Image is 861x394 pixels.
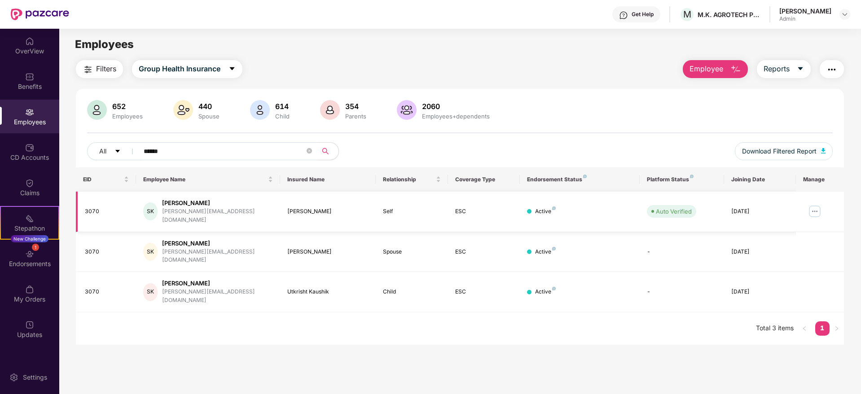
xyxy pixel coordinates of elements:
span: EID [83,176,122,183]
th: Relationship [376,167,448,192]
li: Previous Page [797,321,812,336]
span: Employees [75,38,134,51]
div: [PERSON_NAME] [287,248,369,256]
span: caret-down [797,65,804,73]
button: Allcaret-down [87,142,142,160]
div: 3070 [85,288,129,296]
div: Child [273,113,291,120]
div: Spouse [197,113,221,120]
span: Group Health Insurance [139,63,220,74]
th: Coverage Type [448,167,520,192]
img: svg+xml;base64,PHN2ZyB4bWxucz0iaHR0cDovL3d3dy53My5vcmcvMjAwMC9zdmciIHdpZHRoPSI4IiBoZWlnaHQ9IjgiIH... [552,247,556,250]
span: Download Filtered Report [742,146,817,156]
span: Filters [96,63,116,74]
div: Employees [110,113,145,120]
span: caret-down [114,148,121,155]
img: svg+xml;base64,PHN2ZyB4bWxucz0iaHR0cDovL3d3dy53My5vcmcvMjAwMC9zdmciIHhtbG5zOnhsaW5rPSJodHRwOi8vd3... [730,64,741,75]
span: left [802,326,807,331]
img: svg+xml;base64,PHN2ZyB4bWxucz0iaHR0cDovL3d3dy53My5vcmcvMjAwMC9zdmciIHdpZHRoPSIyNCIgaGVpZ2h0PSIyNC... [83,64,93,75]
div: SK [143,243,158,261]
th: Joining Date [724,167,796,192]
div: [PERSON_NAME] [779,7,831,15]
div: 652 [110,102,145,111]
th: Employee Name [136,167,280,192]
div: New Challenge [11,235,48,242]
span: All [99,146,106,156]
div: Self [383,207,440,216]
img: svg+xml;base64,PHN2ZyBpZD0iRW5kb3JzZW1lbnRzIiB4bWxucz0iaHR0cDovL3d3dy53My5vcmcvMjAwMC9zdmciIHdpZH... [25,250,34,258]
th: Manage [796,167,844,192]
div: [DATE] [731,248,789,256]
div: ESC [455,248,513,256]
a: 1 [815,321,830,335]
div: SK [143,202,158,220]
img: svg+xml;base64,PHN2ZyBpZD0iU2V0dGluZy0yMHgyMCIgeG1sbnM9Imh0dHA6Ly93d3cudzMub3JnLzIwMDAvc3ZnIiB3aW... [9,373,18,382]
img: svg+xml;base64,PHN2ZyB4bWxucz0iaHR0cDovL3d3dy53My5vcmcvMjAwMC9zdmciIHdpZHRoPSI4IiBoZWlnaHQ9IjgiIH... [690,175,694,178]
button: Employee [683,60,748,78]
img: svg+xml;base64,PHN2ZyBpZD0iRHJvcGRvd24tMzJ4MzIiIHhtbG5zPSJodHRwOi8vd3d3LnczLm9yZy8yMDAwL3N2ZyIgd2... [841,11,848,18]
span: Employee [690,63,723,74]
button: Reportscaret-down [757,60,811,78]
div: 3070 [85,248,129,256]
div: M.K. AGROTECH PRIVATE LIMITED [698,10,760,19]
img: svg+xml;base64,PHN2ZyB4bWxucz0iaHR0cDovL3d3dy53My5vcmcvMjAwMC9zdmciIHdpZHRoPSI4IiBoZWlnaHQ9IjgiIH... [552,206,556,210]
button: search [316,142,339,160]
img: svg+xml;base64,PHN2ZyBpZD0iQmVuZWZpdHMiIHhtbG5zPSJodHRwOi8vd3d3LnczLm9yZy8yMDAwL3N2ZyIgd2lkdGg9Ij... [25,72,34,81]
div: [PERSON_NAME][EMAIL_ADDRESS][DOMAIN_NAME] [162,207,273,224]
div: Platform Status [647,176,716,183]
div: Parents [343,113,368,120]
div: [PERSON_NAME] [162,199,273,207]
span: Relationship [383,176,434,183]
div: [DATE] [731,207,789,216]
img: svg+xml;base64,PHN2ZyBpZD0iSG9tZSIgeG1sbnM9Imh0dHA6Ly93d3cudzMub3JnLzIwMDAvc3ZnIiB3aWR0aD0iMjAiIG... [25,37,34,46]
span: close-circle [307,147,312,156]
img: svg+xml;base64,PHN2ZyB4bWxucz0iaHR0cDovL3d3dy53My5vcmcvMjAwMC9zdmciIHdpZHRoPSI4IiBoZWlnaHQ9IjgiIH... [552,287,556,290]
span: caret-down [228,65,236,73]
div: 440 [197,102,221,111]
div: 3070 [85,207,129,216]
div: SK [143,283,158,301]
button: left [797,321,812,336]
img: svg+xml;base64,PHN2ZyBpZD0iVXBkYXRlZCIgeG1sbnM9Imh0dHA6Ly93d3cudzMub3JnLzIwMDAvc3ZnIiB3aWR0aD0iMj... [25,320,34,329]
div: Spouse [383,248,440,256]
li: Next Page [830,321,844,336]
img: svg+xml;base64,PHN2ZyB4bWxucz0iaHR0cDovL3d3dy53My5vcmcvMjAwMC9zdmciIHhtbG5zOnhsaW5rPSJodHRwOi8vd3... [397,100,417,120]
th: EID [76,167,136,192]
div: [PERSON_NAME][EMAIL_ADDRESS][DOMAIN_NAME] [162,288,273,305]
span: Employee Name [143,176,266,183]
img: svg+xml;base64,PHN2ZyB4bWxucz0iaHR0cDovL3d3dy53My5vcmcvMjAwMC9zdmciIHhtbG5zOnhsaW5rPSJodHRwOi8vd3... [87,100,107,120]
span: M [683,9,691,20]
img: svg+xml;base64,PHN2ZyB4bWxucz0iaHR0cDovL3d3dy53My5vcmcvMjAwMC9zdmciIHhtbG5zOnhsaW5rPSJodHRwOi8vd3... [821,148,826,153]
div: Auto Verified [656,207,692,216]
div: 1 [32,244,39,251]
img: svg+xml;base64,PHN2ZyBpZD0iRW1wbG95ZWVzIiB4bWxucz0iaHR0cDovL3d3dy53My5vcmcvMjAwMC9zdmciIHdpZHRoPS... [25,108,34,117]
div: [DATE] [731,288,789,296]
div: [PERSON_NAME] [162,279,273,288]
button: right [830,321,844,336]
td: - [640,232,724,272]
div: Active [535,207,556,216]
img: svg+xml;base64,PHN2ZyB4bWxucz0iaHR0cDovL3d3dy53My5vcmcvMjAwMC9zdmciIHhtbG5zOnhsaW5rPSJodHRwOi8vd3... [250,100,270,120]
div: Active [535,248,556,256]
img: manageButton [808,204,822,219]
img: svg+xml;base64,PHN2ZyB4bWxucz0iaHR0cDovL3d3dy53My5vcmcvMjAwMC9zdmciIHdpZHRoPSI4IiBoZWlnaHQ9IjgiIH... [583,175,587,178]
img: svg+xml;base64,PHN2ZyB4bWxucz0iaHR0cDovL3d3dy53My5vcmcvMjAwMC9zdmciIHhtbG5zOnhsaW5rPSJodHRwOi8vd3... [173,100,193,120]
div: ESC [455,207,513,216]
div: Get Help [632,11,654,18]
img: svg+xml;base64,PHN2ZyB4bWxucz0iaHR0cDovL3d3dy53My5vcmcvMjAwMC9zdmciIHhtbG5zOnhsaW5rPSJodHRwOi8vd3... [320,100,340,120]
img: svg+xml;base64,PHN2ZyBpZD0iTXlfT3JkZXJzIiBkYXRhLW5hbWU9Ik15IE9yZGVycyIgeG1sbnM9Imh0dHA6Ly93d3cudz... [25,285,34,294]
div: [PERSON_NAME] [162,239,273,248]
img: svg+xml;base64,PHN2ZyB4bWxucz0iaHR0cDovL3d3dy53My5vcmcvMjAwMC9zdmciIHdpZHRoPSIyMSIgaGVpZ2h0PSIyMC... [25,214,34,223]
div: Active [535,288,556,296]
span: Reports [764,63,790,74]
div: ESC [455,288,513,296]
div: Settings [20,373,50,382]
img: svg+xml;base64,PHN2ZyB4bWxucz0iaHR0cDovL3d3dy53My5vcmcvMjAwMC9zdmciIHdpZHRoPSIyNCIgaGVpZ2h0PSIyNC... [826,64,837,75]
button: Download Filtered Report [735,142,833,160]
div: Utkrisht Kaushik [287,288,369,296]
span: close-circle [307,148,312,153]
button: Filters [76,60,123,78]
div: Child [383,288,440,296]
img: svg+xml;base64,PHN2ZyBpZD0iQ0RfQWNjb3VudHMiIGRhdGEtbmFtZT0iQ0QgQWNjb3VudHMiIHhtbG5zPSJodHRwOi8vd3... [25,143,34,152]
div: [PERSON_NAME] [287,207,369,216]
